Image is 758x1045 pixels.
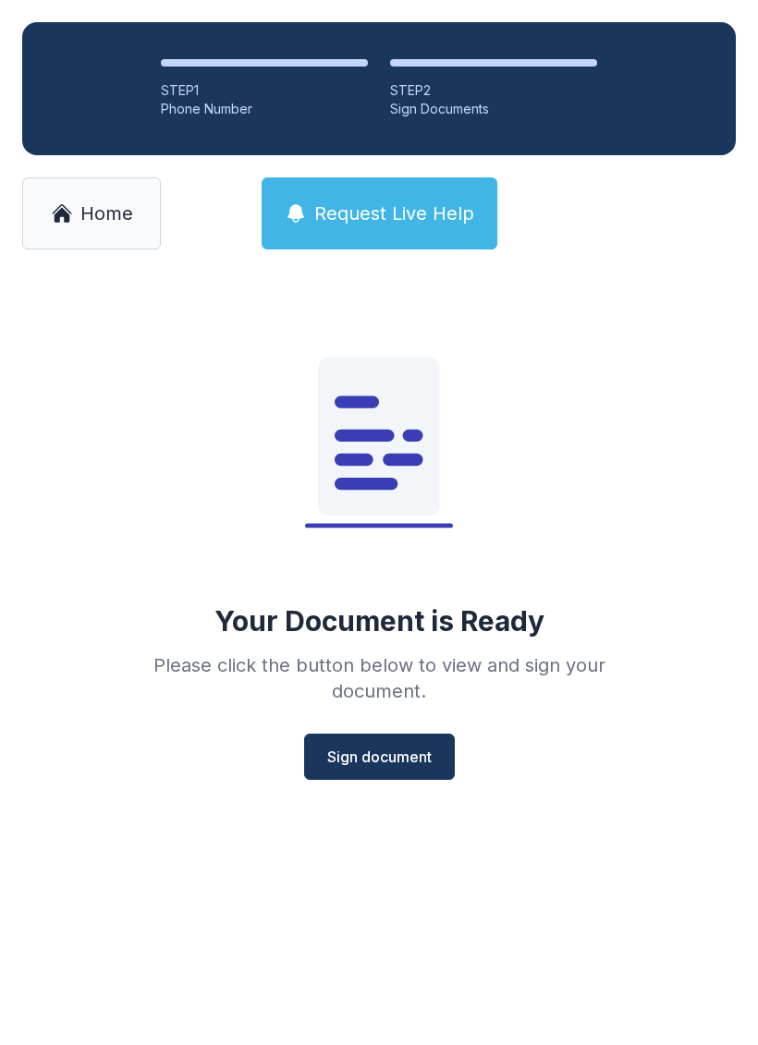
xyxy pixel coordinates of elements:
[80,200,133,226] span: Home
[314,200,474,226] span: Request Live Help
[390,81,597,100] div: STEP 2
[327,746,432,768] span: Sign document
[113,652,645,704] div: Please click the button below to view and sign your document.
[161,100,368,118] div: Phone Number
[161,81,368,100] div: STEP 1
[390,100,597,118] div: Sign Documents
[214,604,544,638] div: Your Document is Ready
